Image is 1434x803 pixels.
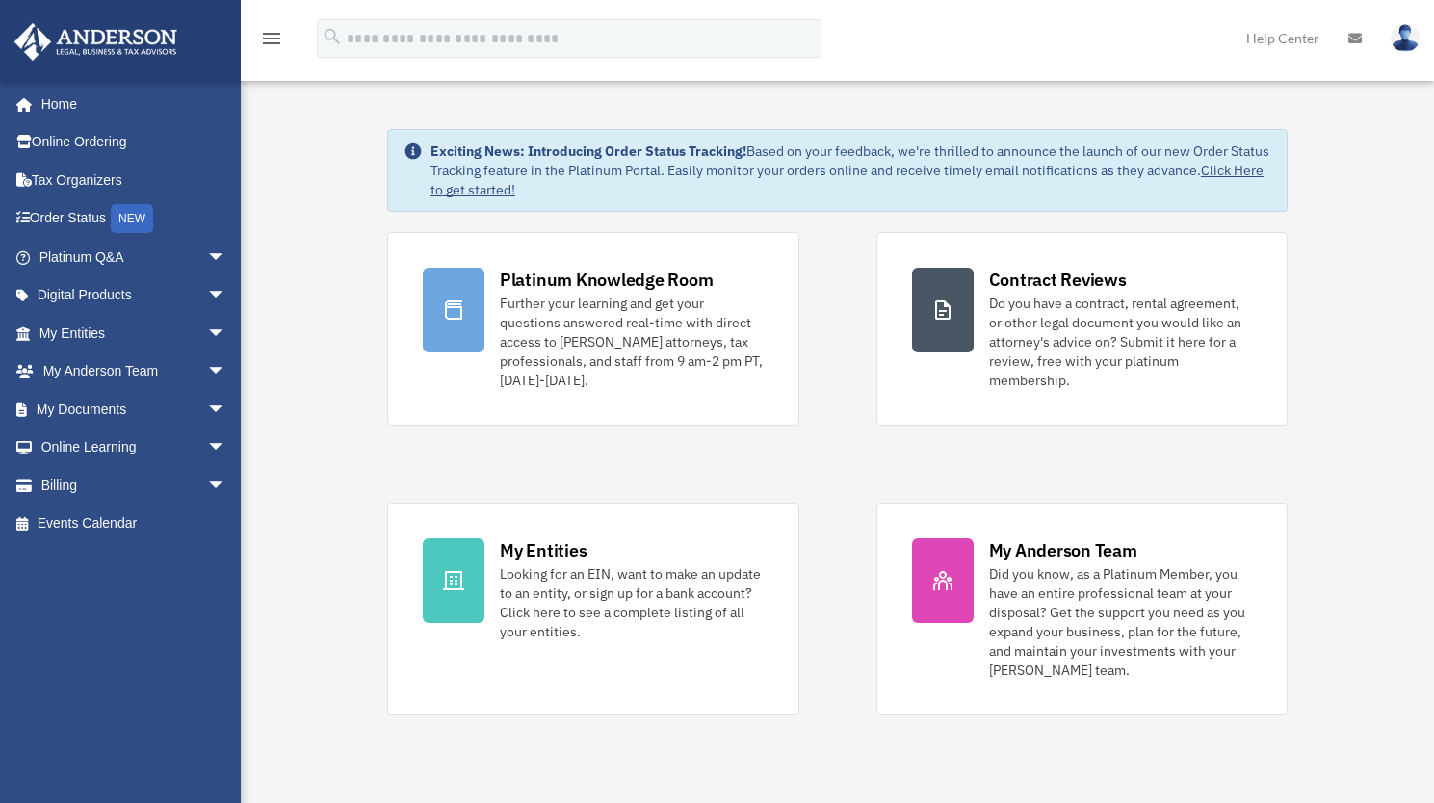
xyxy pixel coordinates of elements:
span: arrow_drop_down [207,238,246,277]
span: arrow_drop_down [207,276,246,316]
a: Digital Productsarrow_drop_down [13,276,255,315]
a: My Documentsarrow_drop_down [13,390,255,428]
div: Looking for an EIN, want to make an update to an entity, or sign up for a bank account? Click her... [500,564,764,641]
span: arrow_drop_down [207,314,246,353]
a: menu [260,34,283,50]
div: Contract Reviews [989,268,1127,292]
span: arrow_drop_down [207,428,246,468]
a: My Anderson Team Did you know, as a Platinum Member, you have an entire professional team at your... [876,503,1289,715]
a: Contract Reviews Do you have a contract, rental agreement, or other legal document you would like... [876,232,1289,426]
div: Do you have a contract, rental agreement, or other legal document you would like an attorney's ad... [989,294,1253,390]
div: My Entities [500,538,587,562]
a: My Entitiesarrow_drop_down [13,314,255,352]
a: Billingarrow_drop_down [13,466,255,505]
a: Online Learningarrow_drop_down [13,428,255,467]
i: search [322,26,343,47]
div: Based on your feedback, we're thrilled to announce the launch of our new Order Status Tracking fe... [430,142,1271,199]
a: My Anderson Teamarrow_drop_down [13,352,255,391]
a: Click Here to get started! [430,162,1264,198]
div: Further your learning and get your questions answered real-time with direct access to [PERSON_NAM... [500,294,764,390]
div: NEW [111,204,153,233]
span: arrow_drop_down [207,466,246,505]
a: Events Calendar [13,505,255,543]
img: Anderson Advisors Platinum Portal [9,23,183,61]
a: My Entities Looking for an EIN, want to make an update to an entity, or sign up for a bank accoun... [387,503,799,715]
a: Platinum Q&Aarrow_drop_down [13,238,255,276]
a: Order StatusNEW [13,199,255,239]
span: arrow_drop_down [207,352,246,392]
div: Did you know, as a Platinum Member, you have an entire professional team at your disposal? Get th... [989,564,1253,680]
div: Platinum Knowledge Room [500,268,714,292]
a: Online Ordering [13,123,255,162]
img: User Pic [1391,24,1420,52]
a: Home [13,85,246,123]
i: menu [260,27,283,50]
a: Platinum Knowledge Room Further your learning and get your questions answered real-time with dire... [387,232,799,426]
div: My Anderson Team [989,538,1137,562]
strong: Exciting News: Introducing Order Status Tracking! [430,142,746,160]
span: arrow_drop_down [207,390,246,429]
a: Tax Organizers [13,161,255,199]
